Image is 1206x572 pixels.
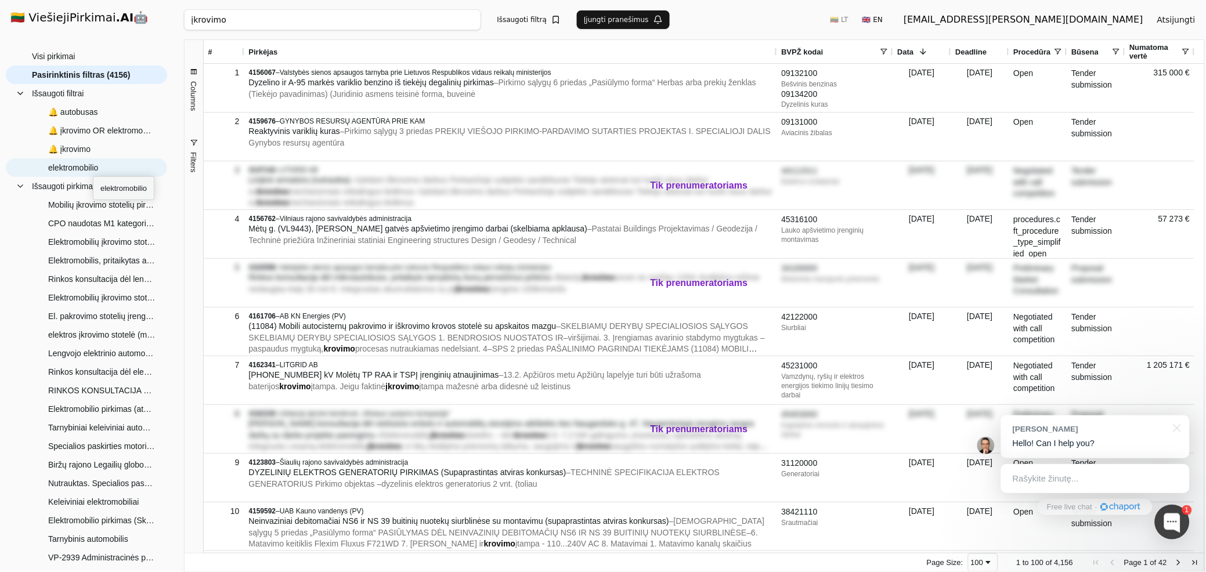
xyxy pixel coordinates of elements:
[249,516,765,537] span: [DEMOGRAPHIC_DATA] sąlygų 5 priedas „Pasiūlymo forma“ PASIŪLYMAS DĖL NEINVAZINIŲ DEBITOMAČIŲ NS6 ...
[249,419,755,440] span: [PERSON_NAME] konsultacija dėl viešosios erdvės ir automobilių stovėjimo aikštelės ties Naugarduk...
[515,430,546,440] span: krovimo
[208,552,240,569] div: 11
[893,307,951,356] div: [DATE]
[1067,113,1125,161] div: Tender submission
[1067,161,1125,209] div: Tender submission
[893,259,951,307] div: [DATE]
[1009,502,1067,551] div: Open
[249,468,720,488] span: –
[1038,499,1152,515] a: Free live chat·
[48,289,156,306] span: Elektromobilių įkrovimo stotelės (skelbiama apklausa)
[1182,505,1192,515] div: 1
[249,468,566,477] span: DYZELINIŲ ELEKTROS GENERATORIŲ PIRKIMAS (Supaprastintas atviras konkursas)
[48,400,156,418] span: Elektromobilio pirkimas (atviras tarptautinis konkursas)
[782,421,889,439] div: Kapitalinio remonto ir atnaujinimo darbai
[249,361,276,369] span: 4162341
[893,405,951,453] div: [DATE]
[782,89,889,100] div: 09134200
[380,430,431,440] span: Elektromobilių
[208,211,240,227] div: 4
[1013,437,1178,450] p: Hello! Can I help you?
[249,458,772,467] div: –
[249,175,709,196] span: Vykdant iškrovimo darbus Perkančiojo subjekto sandėliuose Tiekėjo atstovai turi turėti visus darb...
[1124,558,1142,567] span: Page
[249,360,772,370] div: –
[208,503,240,520] div: 10
[249,312,772,321] div: –
[249,215,276,223] span: 4156762
[249,410,276,418] span: 4162226
[927,558,963,567] div: Page Size:
[782,226,889,244] div: Lauko apšvietimo įrenginių montavimas
[1067,307,1125,356] div: Tender submission
[48,382,156,399] span: RINKOS KONSULTACIJA DĖL LENGVŲJŲ HIBRIDINIŲ AUTOMOBILIŲ PIRKIMO
[1067,259,1125,307] div: Proposal submission
[1009,161,1067,209] div: Negotiated with call competition
[1031,558,1044,567] span: 100
[48,196,156,213] span: Mobilių įkrovimo stotelių pirkimas
[1047,502,1092,513] span: Free live chat
[782,165,889,177] div: 44111511
[782,518,889,527] div: Srautmačiai
[249,321,749,342] span: SKELBIAMŲ DERYBŲ SPECIALIOSIOS SĄLYGOS SKELBIAMŲ DERYBŲ SPECIALIOSIOS SĄLYGOS 1. BENDROSIOS NUOST...
[977,437,995,454] img: Jonas
[189,81,198,111] span: Columns
[1009,113,1067,161] div: Open
[1072,48,1099,56] span: Būsena
[48,475,156,492] span: Nutrauktas. Specialios paskirties motorinė transporto priemonė maisto transportavimui. Veiklos nuoma
[782,128,889,137] div: Aviacinis žibalas
[782,409,889,421] div: 45453000
[48,456,156,473] span: Biržų rajono Legailių globos namų lengvojo elektrinio automobilio pirkimas (Skelbiama apklausa)
[249,187,772,208] span: Vykdant iškrovimo darbus Perkančiojo subjekto sandėliuose Tiekėjo atstovai turi turėti visus darb...
[1067,405,1125,453] div: Proposal submission
[1067,502,1125,551] div: Tender submission
[249,68,772,77] div: –
[1092,558,1101,567] div: First Page
[1014,48,1051,56] span: Procedūra
[782,360,889,372] div: 45231000
[1095,502,1097,513] div: ·
[1046,558,1052,567] span: of
[184,9,481,30] input: Greita paieška...
[32,85,84,102] span: Išsaugoti filtrai
[420,382,571,391] span: įtampa mažesnė arba didesnė už leistinus
[489,284,566,294] span: įrenginiu Užtikrinantis
[782,263,889,274] div: 34100000
[249,165,772,175] div: –
[1150,558,1157,567] span: of
[249,214,772,223] div: –
[48,345,156,362] span: Lengvojo elektrinio automobilio (mikroautobuso) pirkimas (atviras supaprastintas pirkimas)
[249,273,760,294] span: budėjimo režime nedaugiau kaip 30 mA 8. Integruotas akumuliatorius su jo
[280,361,318,369] span: LITGRID AB
[249,370,702,391] span: 13.2. Apžiūros metu Apžiūrų lapelyje turi būti užrašoma baterijos
[455,284,489,294] span: įkrovimo
[431,430,464,440] span: įkrovimo
[1013,423,1167,435] div: [PERSON_NAME]
[48,363,156,381] span: Rinkos konsultacija dėl elektromobilių pirkimo
[951,307,1009,356] div: [DATE]
[280,312,346,320] span: AB KN Energies (PV)
[249,321,557,331] span: (11084) Mobili autocisternų pakrovimo ir iškrovimo krovos stotelė su apskaitos mazgu
[1055,558,1074,567] span: 4,156
[782,68,889,79] div: 09132100
[208,64,240,81] div: 1
[249,166,276,174] span: 4147142
[355,344,488,353] span: procesas nutraukiamas nedelsiant. 4
[48,233,156,251] span: Elektromobilių įkrovimo stotelių ant sienos projektavimo, įrengimo ir administravimo pirkimas
[1067,356,1125,404] div: Tender submission
[208,259,240,276] div: 5
[782,117,889,128] div: 09131000
[1009,64,1067,112] div: Open
[893,502,951,551] div: [DATE]
[249,126,340,136] span: Reaktyvinis variklių kuras
[289,198,414,207] span: mechanizmais reikalingus leidimus
[782,506,889,518] div: 38421110
[48,549,156,566] span: VP-2939 Administracinės paskirties pastato, adresu [STREET_ADDRESS] 3, [GEOGRAPHIC_DATA], atnauji...
[583,273,615,282] span: krovimo
[782,458,889,469] div: 31120000
[311,382,385,391] span: įtampa. Jeigu faktinė
[1144,558,1148,567] span: 1
[249,333,766,354] span: viršijimai. 3. Įrengiamas avarinio stabdymo mygtukas – paspaudus mygtuką,
[280,507,364,515] span: UAB Kauno vandenys (PV)
[855,10,890,29] button: 🇬🇧 EN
